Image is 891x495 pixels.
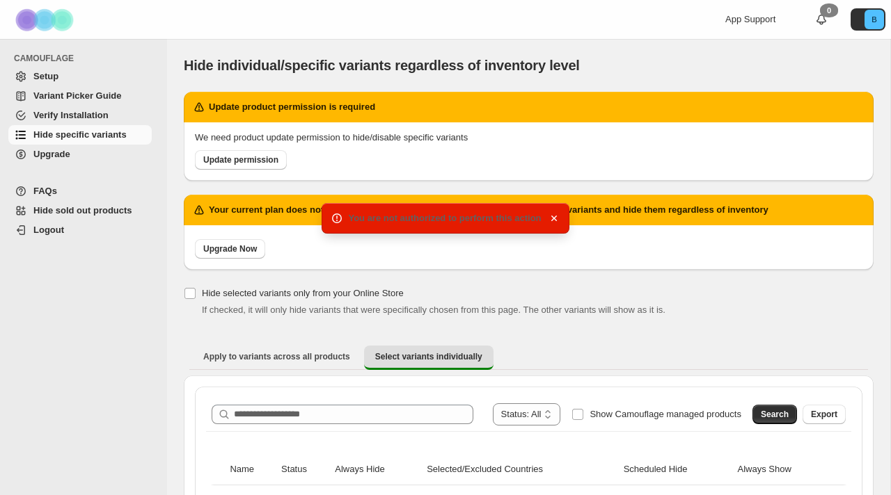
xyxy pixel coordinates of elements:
a: Hide specific variants [8,125,152,145]
span: Verify Installation [33,110,109,120]
button: Export [803,405,846,424]
text: B [872,15,876,24]
a: Variant Picker Guide [8,86,152,106]
span: Apply to variants across all products [203,351,350,362]
span: FAQs [33,186,57,196]
h2: Your current plan does not support hiding specific variants. Upgrade now to select variants and h... [209,203,768,217]
span: Setup [33,71,58,81]
button: Apply to variants across all products [192,346,361,368]
span: Variant Picker Guide [33,90,121,101]
a: Hide sold out products [8,201,152,220]
span: Upgrade Now [203,243,257,254]
span: Avatar with initials B [865,10,884,29]
span: Select variants individually [375,351,482,362]
a: Upgrade [8,145,152,164]
span: Logout [33,225,64,235]
th: Scheduled Hide [620,454,734,485]
span: App Support [725,14,775,24]
span: Hide specific variants [33,129,127,140]
button: Select variants individually [364,346,494,370]
h2: Update product permission is required [209,100,375,114]
span: Hide sold out products [33,205,132,216]
a: 0 [814,13,828,26]
span: Upgrade [33,149,70,159]
a: Setup [8,67,152,86]
span: We need product update permission to hide/disable specific variants [195,132,468,143]
button: Avatar with initials B [851,8,885,31]
span: Show Camouflage managed products [590,409,741,419]
span: Hide selected variants only from your Online Store [202,288,404,298]
span: Hide individual/specific variants regardless of inventory level [184,58,580,73]
a: Logout [8,220,152,240]
span: Export [811,409,837,420]
span: CAMOUFLAGE [14,53,157,64]
button: Search [752,405,797,424]
a: FAQs [8,181,152,201]
span: Update permission [203,154,278,165]
span: You are not authorized to perform this action [348,213,541,223]
a: Verify Installation [8,106,152,125]
span: Search [761,409,789,420]
div: 0 [820,3,838,17]
a: Update permission [195,150,287,170]
th: Always Show [734,454,832,485]
span: If checked, it will only hide variants that were specifically chosen from this page. The other va... [202,305,665,315]
th: Status [277,454,331,485]
th: Name [226,454,277,485]
img: Camouflage [11,1,81,39]
a: Upgrade Now [195,239,265,259]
